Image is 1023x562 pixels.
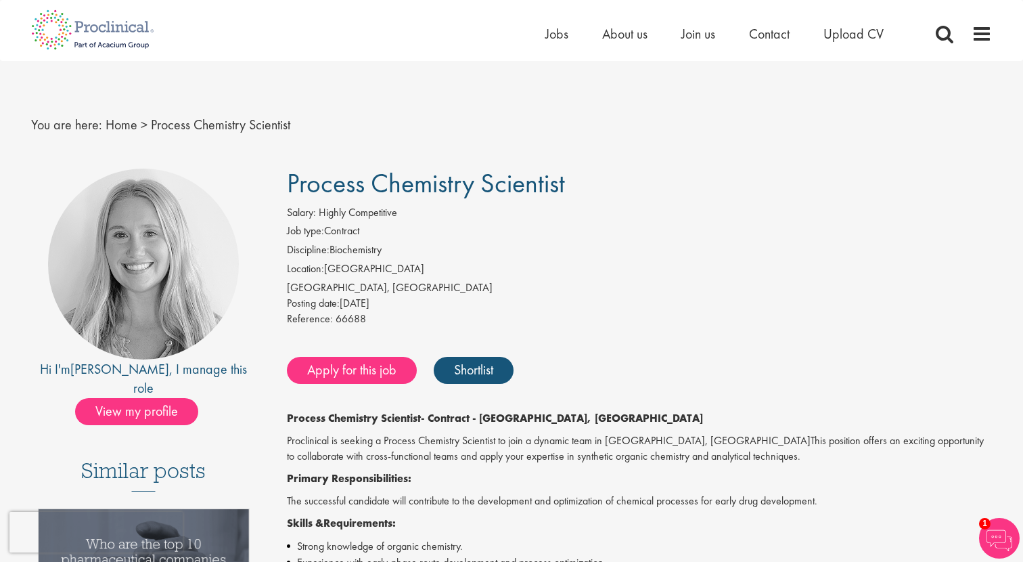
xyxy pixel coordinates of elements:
[287,433,993,464] p: Proclinical is seeking a Process Chemistry Scientist to join a dynamic team in [GEOGRAPHIC_DATA],...
[421,411,703,425] strong: - Contract - [GEOGRAPHIC_DATA], [GEOGRAPHIC_DATA]
[681,25,715,43] a: Join us
[141,116,147,133] span: >
[31,116,102,133] span: You are here:
[287,516,323,530] strong: Skills &
[81,459,206,492] h3: Similar posts
[287,223,993,242] li: Contract
[31,360,256,398] div: Hi I'm , I manage this role
[319,205,397,219] span: Highly Competitive
[48,169,239,360] img: imeage of recruiter Shannon Briggs
[106,116,137,133] a: breadcrumb link
[602,25,647,43] a: About us
[287,311,333,327] label: Reference:
[287,242,993,261] li: Biochemistry
[9,512,183,553] iframe: reCAPTCHA
[75,401,212,418] a: View my profile
[545,25,568,43] a: Jobs
[287,296,993,311] div: [DATE]
[749,25,790,43] a: Contact
[287,166,565,200] span: Process Chemistry Scientist
[75,398,198,425] span: View my profile
[287,280,993,296] div: [GEOGRAPHIC_DATA], [GEOGRAPHIC_DATA]
[287,494,993,509] p: The successful candidate will contribute to the development and optimization of chemical processe...
[287,223,324,239] label: Job type:
[151,116,290,133] span: Process Chemistry Scientist
[287,242,329,258] label: Discipline:
[979,518,991,529] span: 1
[287,205,316,221] label: Salary:
[287,538,993,555] li: Strong knowledge of organic chemistry.
[287,261,324,277] label: Location:
[323,516,396,530] strong: Requirements:
[287,471,411,485] strong: Primary Responsibilities:
[823,25,884,43] a: Upload CV
[287,296,340,310] span: Posting date:
[287,411,421,425] strong: Process Chemistry Scientist
[434,357,514,384] a: Shortlist
[287,261,993,280] li: [GEOGRAPHIC_DATA]
[70,360,169,378] a: [PERSON_NAME]
[287,357,417,384] a: Apply for this job
[336,311,366,326] span: 66688
[979,518,1020,559] img: Chatbot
